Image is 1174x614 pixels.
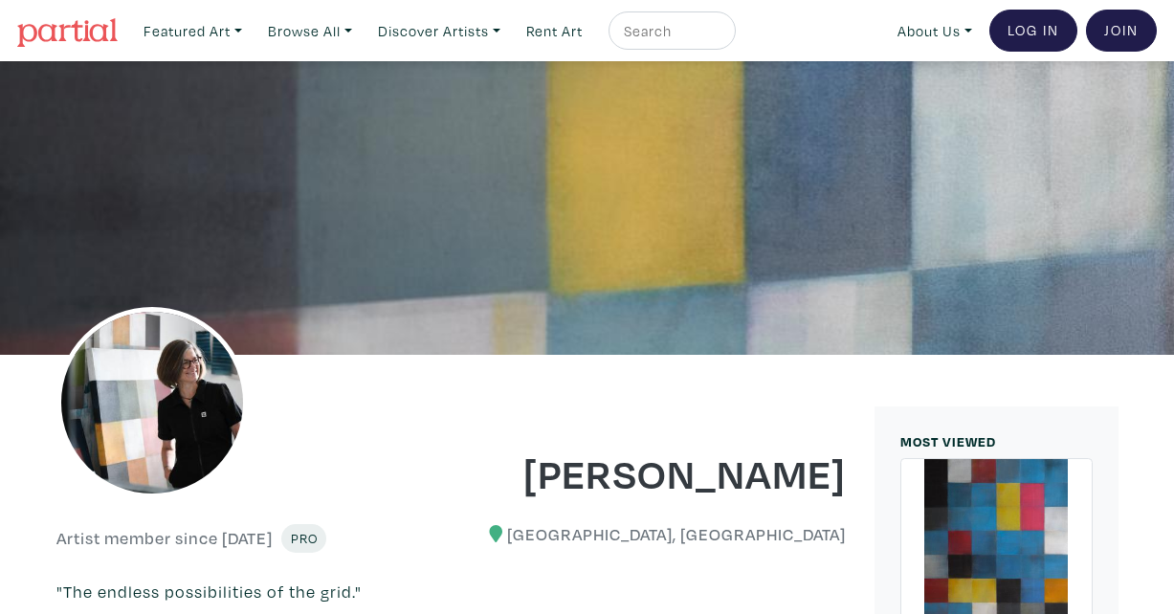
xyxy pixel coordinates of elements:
[290,529,318,547] span: Pro
[989,10,1077,52] a: Log In
[518,11,591,51] a: Rent Art
[1086,10,1157,52] a: Join
[369,11,509,51] a: Discover Artists
[56,579,846,604] p: "The endless possibilities of the grid."
[465,524,846,545] h6: [GEOGRAPHIC_DATA], [GEOGRAPHIC_DATA]
[622,19,718,43] input: Search
[465,447,846,498] h1: [PERSON_NAME]
[56,528,273,549] h6: Artist member since [DATE]
[259,11,361,51] a: Browse All
[135,11,251,51] a: Featured Art
[889,11,981,51] a: About Us
[56,307,248,498] img: phpThumb.php
[900,432,996,450] small: MOST VIEWED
